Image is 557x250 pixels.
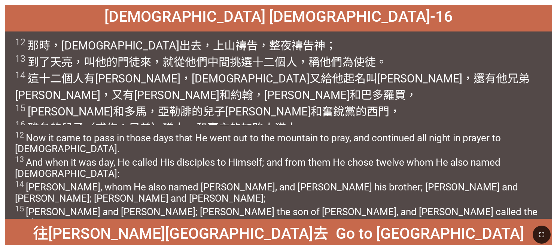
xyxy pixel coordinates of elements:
[15,55,530,135] wg3753: 天亮
[15,105,401,135] wg2381: ，亞勒腓
[15,72,530,135] wg4613: ，[DEMOGRAPHIC_DATA]
[15,88,417,135] wg406: ，又有[PERSON_NAME]
[15,37,25,48] sup: 12
[50,121,308,135] wg2385: 的兒子（或作：兄弟）猶大
[207,121,308,135] wg2532: 賣主的
[15,105,401,135] wg4613: ， 雅各
[15,105,401,135] wg256: 的兒子[PERSON_NAME]
[15,55,530,135] wg2532: 從
[15,72,530,135] wg2532: 給他
[15,39,530,135] wg5025: 時
[15,72,530,135] wg2532: 他
[15,55,530,135] wg846: 中間挑選
[15,105,401,135] wg2532: 多馬
[15,88,417,135] wg80: [PERSON_NAME]
[15,72,530,135] wg4074: ，還有
[15,53,25,64] sup: 13
[15,88,417,135] wg2532: 約翰
[15,72,530,135] wg2424: 又
[15,88,417,135] wg5376: 和
[15,39,530,135] wg3735: 禱告
[15,72,530,135] wg3687: 叫[PERSON_NAME]
[15,70,25,81] sup: 14
[15,72,530,135] wg3739: 起名
[15,55,530,135] wg3101: 來，就
[15,88,417,135] wg918: ， [PERSON_NAME]
[15,39,530,135] wg2250: ，[DEMOGRAPHIC_DATA]
[15,204,24,213] sup: 15
[15,55,530,135] wg3739: 為使徒
[15,55,530,135] wg4377: 他
[15,130,542,242] span: Now it came to pass in those days that He went out to the mountain to pray, and continued all nig...
[15,39,530,135] wg1519: 山
[15,55,530,135] wg1427: 個人，稱
[15,88,417,135] wg2491: ，[PERSON_NAME]
[297,121,308,135] wg2455: 。
[15,55,530,135] wg2250: ，叫
[15,119,25,130] sup: 16
[15,103,25,114] sup: 15
[15,154,24,164] sup: 13
[15,55,530,135] wg846: 的門徒
[15,55,530,135] wg652: 。 這十二個人有[PERSON_NAME]
[15,36,542,135] span: 那
[15,39,530,135] wg2424: 出去
[15,105,401,135] wg2385: 和
[15,39,530,135] wg1831: ，上
[104,7,453,25] span: [DEMOGRAPHIC_DATA] [DEMOGRAPHIC_DATA]-16
[15,88,417,135] wg2532: 巴多羅買
[15,105,401,135] wg2532: 奮銳黨
[15,55,530,135] wg3687: 他們
[241,121,308,135] wg4273: 加略人
[15,39,530,135] wg4336: ，整夜
[185,121,308,135] wg2455: ，和
[15,179,24,189] sup: 14
[15,72,530,135] wg846: 兄弟
[15,55,530,135] wg1586: 十二
[15,130,24,139] sup: 12
[275,121,308,135] wg2469: 猶大
[15,105,401,135] wg2208: 的西門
